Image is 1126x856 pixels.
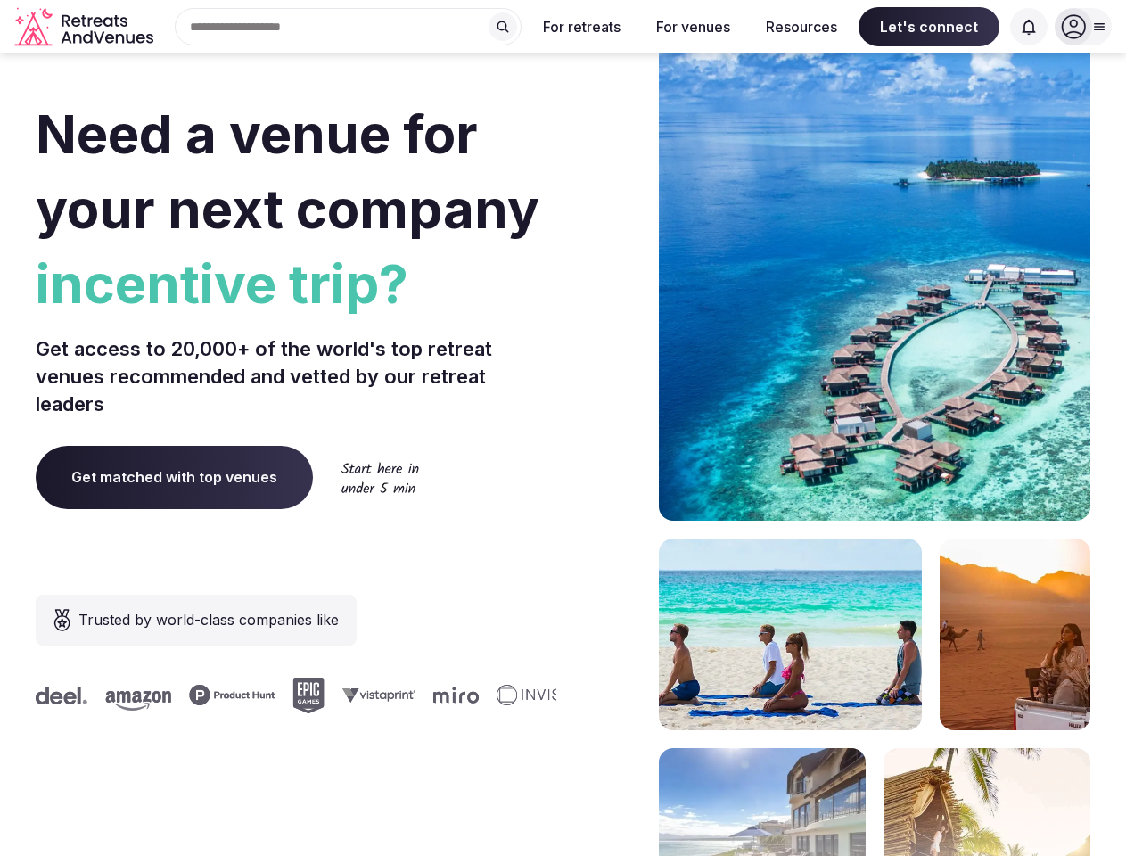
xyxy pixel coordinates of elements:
img: woman sitting in back of truck with camels [940,539,1090,730]
span: Trusted by world-class companies like [78,609,339,630]
button: For venues [642,7,744,46]
svg: Deel company logo [34,687,86,704]
svg: Retreats and Venues company logo [14,7,157,47]
p: Get access to 20,000+ of the world's top retreat venues recommended and vetted by our retreat lea... [36,335,556,417]
svg: Epic Games company logo [291,678,323,713]
svg: Invisible company logo [495,685,593,706]
a: Visit the homepage [14,7,157,47]
img: yoga on tropical beach [659,539,922,730]
button: For retreats [529,7,635,46]
svg: Miro company logo [431,687,477,704]
img: Start here in under 5 min [341,462,419,493]
span: Let's connect [859,7,999,46]
span: incentive trip? [36,246,556,321]
svg: Vistaprint company logo [341,687,414,703]
span: Need a venue for your next company [36,102,539,241]
button: Resources [752,7,851,46]
a: Get matched with top venues [36,446,313,508]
